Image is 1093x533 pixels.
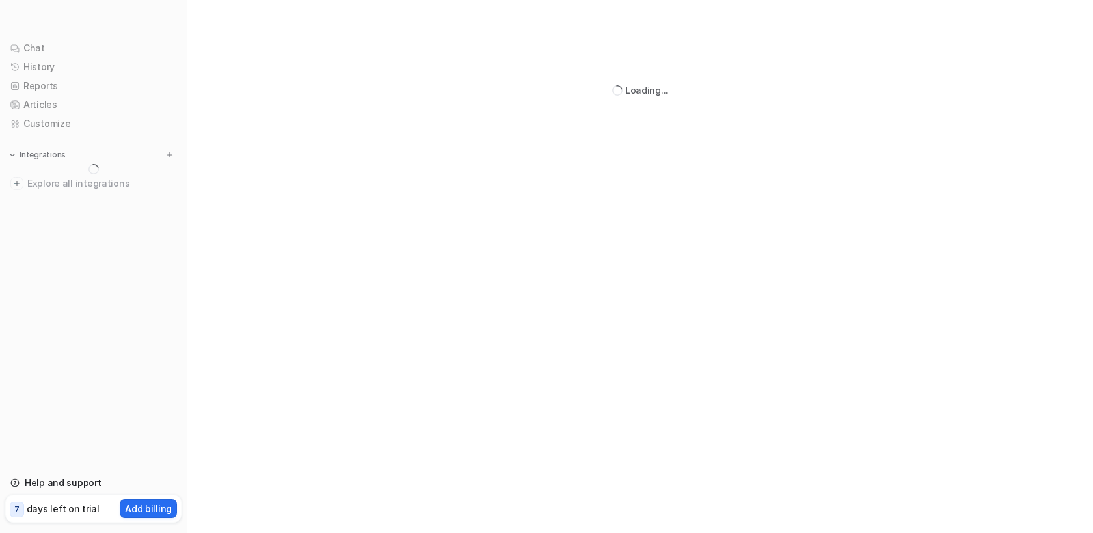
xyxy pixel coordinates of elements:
p: Integrations [20,150,66,160]
a: Customize [5,115,182,133]
img: explore all integrations [10,177,23,190]
a: Chat [5,39,182,57]
span: Explore all integrations [27,173,176,194]
button: Integrations [5,148,70,161]
a: History [5,58,182,76]
a: Explore all integrations [5,174,182,193]
a: Reports [5,77,182,95]
div: Loading... [625,83,668,97]
p: days left on trial [27,502,100,515]
a: Articles [5,96,182,114]
p: Add billing [125,502,172,515]
img: expand menu [8,150,17,159]
img: menu_add.svg [165,150,174,159]
button: Add billing [120,499,177,518]
p: 7 [14,504,20,515]
a: Help and support [5,474,182,492]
